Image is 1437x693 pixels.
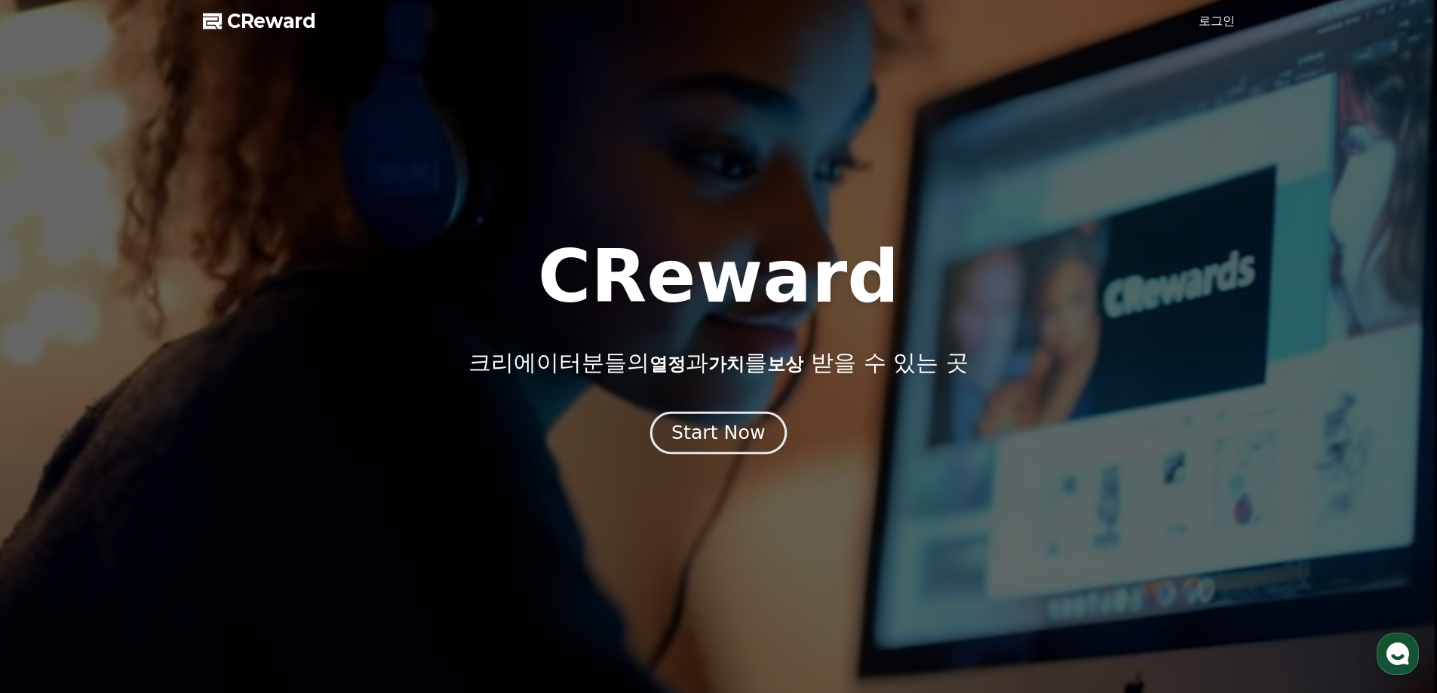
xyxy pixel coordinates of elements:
[708,354,745,375] span: 가치
[100,478,195,516] a: 대화
[5,478,100,516] a: 홈
[468,349,968,376] p: 크리에이터분들의 과 를 받을 수 있는 곳
[233,501,251,513] span: 설정
[538,241,899,313] h1: CReward
[195,478,290,516] a: 설정
[767,354,803,375] span: 보상
[48,501,57,513] span: 홈
[650,411,787,454] button: Start Now
[203,9,316,33] a: CReward
[1199,12,1235,30] a: 로그인
[671,420,765,446] div: Start Now
[227,9,316,33] span: CReward
[138,501,156,514] span: 대화
[649,354,686,375] span: 열정
[653,428,784,442] a: Start Now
